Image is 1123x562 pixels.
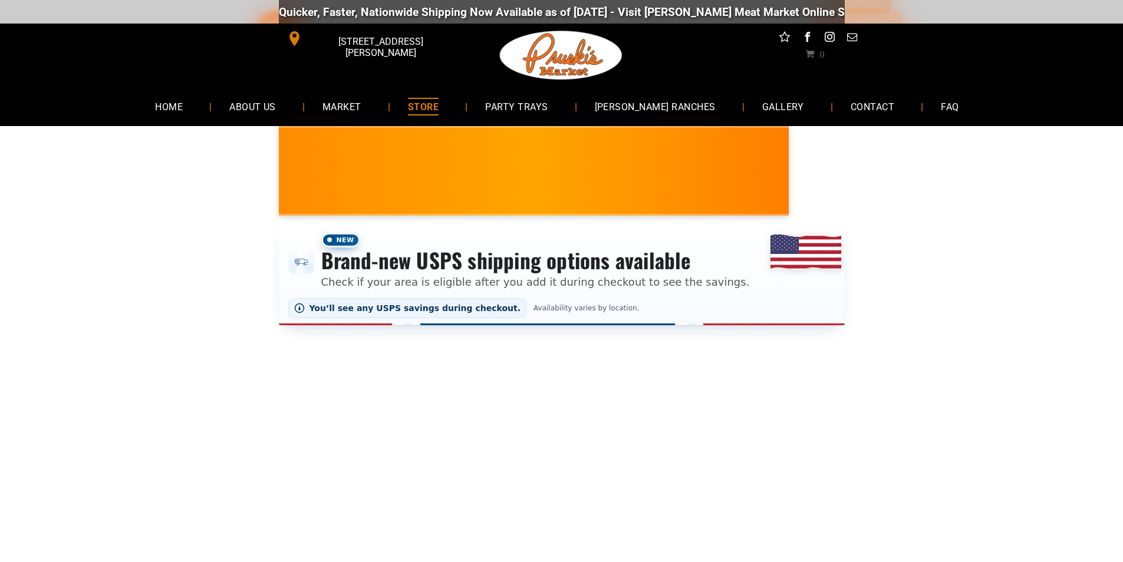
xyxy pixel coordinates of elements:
a: MARKET [305,91,379,122]
a: FAQ [923,91,976,122]
a: HOME [137,91,200,122]
span: [STREET_ADDRESS][PERSON_NAME] [304,30,456,64]
p: Check if your area is eligible after you add it during checkout to see the savings. [321,274,750,290]
span: New [321,233,360,247]
span: You’ll see any USPS savings during checkout. [309,303,521,313]
div: Shipping options announcement [279,225,845,325]
a: ABOUT US [212,91,294,122]
div: Quicker, Faster, Nationwide Shipping Now Available as of [DATE] - Visit [PERSON_NAME] Meat Market... [275,5,989,19]
a: GALLERY [745,91,822,122]
a: email [844,29,859,48]
a: [PERSON_NAME] RANCHES [577,91,733,122]
a: facebook [799,29,815,48]
a: PARTY TRAYS [467,91,565,122]
h3: Brand-new USPS shipping options available [321,247,750,273]
img: Pruski-s+Market+HQ+Logo2-1920w.png [498,24,625,87]
span: [PERSON_NAME] MARKET [783,179,1015,198]
span: 0 [819,49,824,58]
a: [STREET_ADDRESS][PERSON_NAME] [279,29,459,48]
span: Availability varies by location. [531,304,641,312]
a: CONTACT [833,91,912,122]
a: instagram [822,29,837,48]
a: STORE [390,91,456,122]
a: Social network [777,29,792,48]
